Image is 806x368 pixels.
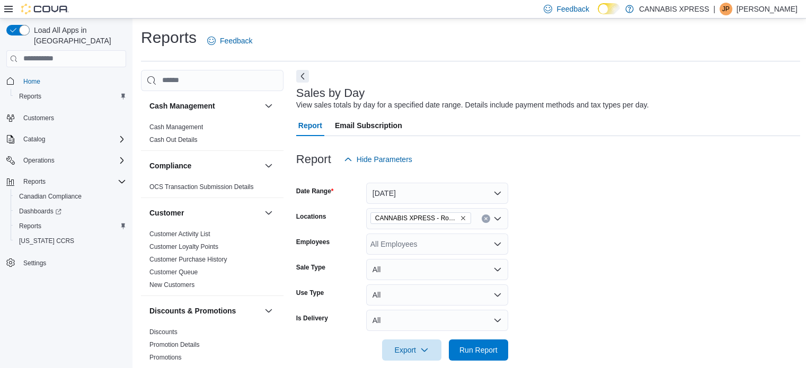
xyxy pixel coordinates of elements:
[11,204,130,219] a: Dashboards
[149,123,203,131] a: Cash Management
[482,214,490,223] button: Clear input
[149,341,200,348] a: Promotion Details
[149,243,218,250] a: Customer Loyalty Points
[15,90,126,103] span: Reports
[366,183,508,204] button: [DATE]
[15,220,46,232] a: Reports
[2,255,130,270] button: Settings
[149,230,210,238] a: Customer Activity List
[296,238,330,246] label: Employees
[296,263,325,272] label: Sale Type
[149,101,260,111] button: Cash Management
[15,235,126,247] span: Washington CCRS
[19,111,126,124] span: Customers
[296,289,324,297] label: Use Type
[556,4,589,14] span: Feedback
[493,214,502,223] button: Open list of options
[722,3,730,15] span: JP
[149,268,198,276] a: Customer Queue
[11,189,130,204] button: Canadian Compliance
[15,190,126,203] span: Canadian Compliance
[262,100,275,112] button: Cash Management
[19,75,45,88] a: Home
[2,132,130,147] button: Catalog
[141,228,284,295] div: Customer
[19,175,50,188] button: Reports
[149,340,200,349] span: Promotion Details
[30,25,126,46] span: Load All Apps in [GEOGRAPHIC_DATA]
[149,208,260,218] button: Customer
[141,326,284,368] div: Discounts & Promotions
[460,215,466,221] button: Remove CANNABIS XPRESS - Rogersville - (Rue Principale) from selection in this group
[366,310,508,331] button: All
[335,115,402,136] span: Email Subscription
[357,154,412,165] span: Hide Parameters
[262,159,275,172] button: Compliance
[11,219,130,234] button: Reports
[19,257,50,270] a: Settings
[149,136,198,143] a: Cash Out Details
[296,100,649,111] div: View sales totals by day for a specified date range. Details include payment methods and tax type...
[23,77,40,86] span: Home
[11,234,130,248] button: [US_STATE] CCRS
[149,160,191,171] h3: Compliance
[15,205,66,218] a: Dashboards
[366,284,508,306] button: All
[15,90,46,103] a: Reports
[220,35,252,46] span: Feedback
[15,205,126,218] span: Dashboards
[296,153,331,166] h3: Report
[598,14,598,15] span: Dark Mode
[19,207,61,216] span: Dashboards
[2,74,130,89] button: Home
[19,237,74,245] span: [US_STATE] CCRS
[6,69,126,298] nav: Complex example
[141,181,284,198] div: Compliance
[737,3,798,15] p: [PERSON_NAME]
[19,154,126,167] span: Operations
[2,174,130,189] button: Reports
[296,70,309,83] button: Next
[15,190,86,203] a: Canadian Compliance
[298,115,322,136] span: Report
[149,328,178,336] a: Discounts
[19,256,126,269] span: Settings
[375,213,458,223] span: CANNABIS XPRESS - Rogersville - (Rue Principale)
[23,259,46,267] span: Settings
[15,235,78,247] a: [US_STATE] CCRS
[19,75,126,88] span: Home
[382,339,441,361] button: Export
[149,208,184,218] h3: Customer
[149,256,227,263] a: Customer Purchase History
[141,121,284,150] div: Cash Management
[720,3,732,15] div: Jean-Pierre Babin
[19,154,59,167] button: Operations
[23,156,55,165] span: Operations
[203,30,256,51] a: Feedback
[149,160,260,171] button: Compliance
[23,177,46,186] span: Reports
[149,353,182,362] span: Promotions
[19,133,126,146] span: Catalog
[366,259,508,280] button: All
[2,110,130,125] button: Customers
[149,306,260,316] button: Discounts & Promotions
[19,112,58,124] a: Customers
[149,183,254,191] span: OCS Transaction Submission Details
[19,192,82,201] span: Canadian Compliance
[149,281,194,289] a: New Customers
[23,135,45,143] span: Catalog
[19,92,41,101] span: Reports
[493,240,502,248] button: Open list of options
[713,3,715,15] p: |
[19,222,41,230] span: Reports
[639,3,709,15] p: CANNABIS XPRESS
[449,339,508,361] button: Run Report
[296,314,328,322] label: Is Delivery
[296,87,365,100] h3: Sales by Day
